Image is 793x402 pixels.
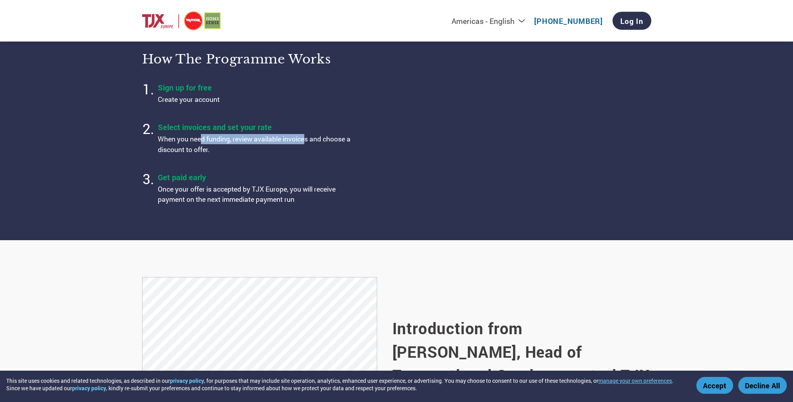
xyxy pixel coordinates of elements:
[158,82,354,92] h4: Sign up for free
[6,377,685,392] div: This site uses cookies and related technologies, as described in our , for purposes that may incl...
[612,12,651,30] a: Log In
[696,377,733,394] button: Accept
[738,377,787,394] button: Decline All
[72,384,106,392] a: privacy policy
[598,377,672,384] button: manage your own preferences
[158,172,354,182] h4: Get paid early
[142,10,220,32] img: TJX Europe
[170,377,204,384] a: privacy policy
[142,51,387,67] h3: How the programme works
[534,16,603,26] a: [PHONE_NUMBER]
[158,122,354,132] h4: Select invoices and set your rate
[158,94,354,105] p: Create your account
[158,184,354,205] p: Once your offer is accepted by TJX Europe, you will receive payment on the next immediate payment...
[158,134,354,155] p: When you need funding, review available invoices and choose a discount to offer.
